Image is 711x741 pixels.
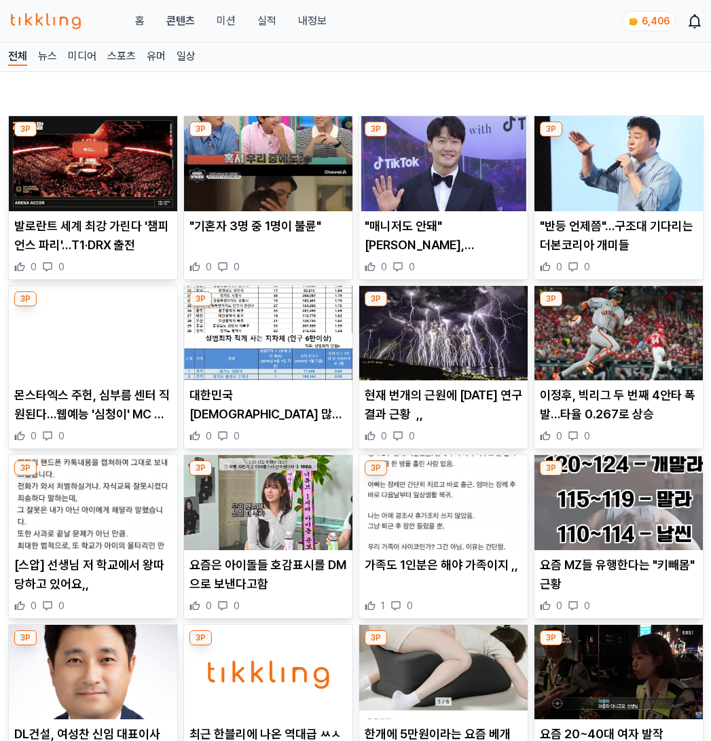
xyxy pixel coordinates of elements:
span: 0 [234,599,240,613]
div: 3P [365,460,387,475]
span: 0 [584,260,590,274]
span: 0 [556,599,562,613]
a: 스포츠 [107,48,136,66]
div: 3P [14,460,37,475]
div: 3P 요즘은 아이돌들 호감표시를 DM으로 보낸다고함 요즘은 아이돌들 호감표시를 DM으로 보낸다고함 0 0 [183,454,353,619]
div: 3P 요즘 MZ들 유행한다는 "키빼몸" 근황 요즘 MZ들 유행한다는 "키빼몸" 근황 0 0 [534,454,704,619]
span: 0 [409,260,415,274]
span: 0 [584,599,590,613]
span: 0 [584,429,590,443]
div: 3P [365,122,387,137]
span: 0 [407,599,413,613]
p: 현재 번개의 근원에 [DATE] 연구결과 근황 ,, [365,386,522,424]
p: "반등 언제쯤"…구조대 기다리는 더본코리아 개미들 [540,217,697,255]
div: 3P "기혼자 3명 중 1명이 불륜" "기혼자 3명 중 1명이 불륜" 0 0 [183,115,353,280]
a: coin 6,406 [622,11,673,31]
span: 0 [58,260,65,274]
img: 티끌링 [11,13,81,29]
span: 0 [31,599,37,613]
p: 발로란트 세계 최강 가린다 '챔피언스 파리'…T1·DRX 출전 [14,217,172,255]
div: 3P [14,291,37,306]
a: 일상 [177,48,196,66]
button: 미션 [217,13,236,29]
div: 3P [365,630,387,645]
div: 3P [14,122,37,137]
span: 0 [381,260,387,274]
img: "기혼자 3명 중 1명이 불륜" [184,116,352,211]
img: 현재 번개의 근원에 대한 연구결과 근황 ,, [359,286,528,381]
img: "반등 언제쯤"…구조대 기다리는 더본코리아 개미들 [534,116,703,211]
a: 콘텐츠 [166,13,195,29]
div: 3P "반등 언제쯤"…구조대 기다리는 더본코리아 개미들 "반등 언제쯤"…구조대 기다리는 더본코리아 개미들 0 0 [534,115,704,280]
div: 3P [540,122,562,137]
img: 가족도 1인분은 해야 가족이지 ,, [359,455,528,550]
p: [스압] 선생님 저 학교에서 왕따 당하고 있어요,, [14,556,172,594]
span: 0 [234,260,240,274]
span: 0 [58,599,65,613]
div: 3P [540,460,562,475]
a: 홈 [135,13,145,29]
span: 6,406 [642,16,670,26]
div: 3P [189,291,212,306]
div: 3P [365,291,387,306]
a: 실적 [257,13,276,29]
p: 요즘 MZ들 유행한다는 "키빼몸" 근황 [540,556,697,594]
div: 3P [189,630,212,645]
p: "매니저도 안돼" [PERSON_NAME], [PERSON_NAME] J호텔서 결혼식 마쳐 [365,217,522,255]
span: 0 [556,429,562,443]
a: 전체 [8,48,27,66]
img: 이정후, 빅리그 두 번째 4안타 폭발…타율 0.267로 상승 [534,286,703,381]
div: 3P [189,122,212,137]
div: 3P [14,630,37,645]
a: 뉴스 [38,48,57,66]
div: 3P 현재 번개의 근원에 대한 연구결과 근황 ,, 현재 번개의 근원에 [DATE] 연구결과 근황 ,, 0 0 [359,285,528,450]
a: 내정보 [298,13,327,29]
span: 0 [206,429,212,443]
span: 0 [234,429,240,443]
p: 몬스타엑스 주헌, 심부름 센터 직원된다…웹예능 '심청이' MC 도전 [14,386,172,424]
p: 이정후, 빅리그 두 번째 4안타 폭발…타율 0.267로 상승 [540,386,697,424]
span: 0 [58,429,65,443]
span: 0 [31,429,37,443]
div: 3P 발로란트 세계 최강 가린다 '챔피언스 파리'…T1·DRX 출전 발로란트 세계 최강 가린다 '챔피언스 파리'…T1·DRX 출전 0 0 [8,115,178,280]
div: 3P "매니저도 안돼" 김종국, 강남 J호텔서 결혼식 마쳐 "매니저도 안돼" [PERSON_NAME], [PERSON_NAME] J호텔서 결혼식 마쳐 0 0 [359,115,528,280]
span: 0 [206,599,212,613]
img: 요즘은 아이돌들 호감표시를 DM으로 보낸다고함 [184,455,352,550]
p: 대한민국 [DEMOGRAPHIC_DATA] 많이 사는 동네 ,, [189,386,347,424]
img: 요즘 20~40대 여자 발작 버튼 ,, [534,625,703,720]
span: 0 [31,260,37,274]
a: 유머 [147,48,166,66]
div: 3P [540,630,562,645]
img: [스압] 선생님 저 학교에서 왕따 당하고 있어요,, [9,455,177,550]
img: 몬스타엑스 주헌, 심부름 센터 직원된다…웹예능 '심청이' MC 도전 [9,286,177,381]
span: 1 [381,599,385,613]
p: "기혼자 3명 중 1명이 불륜" [189,217,347,236]
img: coin [628,16,639,27]
span: 0 [381,429,387,443]
img: 요즘 MZ들 유행한다는 "키빼몸" 근황 [534,455,703,550]
div: 3P [540,291,562,306]
div: 3P 몬스타엑스 주헌, 심부름 센터 직원된다…웹예능 '심청이' MC 도전 몬스타엑스 주헌, 심부름 센터 직원된다…웹예능 '심청이' MC 도전 0 0 [8,285,178,450]
img: 발로란트 세계 최강 가린다 '챔피언스 파리'…T1·DRX 출전 [9,116,177,211]
img: 대한민국 성범죄자 많이 사는 동네 ,, [184,286,352,381]
a: 미디어 [68,48,96,66]
img: 한개에 5만원이라는 요즘 베개 기능 [359,625,528,720]
img: "매니저도 안돼" 김종국, 강남 J호텔서 결혼식 마쳐 [359,116,528,211]
p: 요즘은 아이돌들 호감표시를 DM으로 보낸다고함 [189,556,347,594]
div: 3P [189,460,212,475]
div: 3P 대한민국 성범죄자 많이 사는 동네 ,, 대한민국 [DEMOGRAPHIC_DATA] 많이 사는 동네 ,, 0 0 [183,285,353,450]
p: 가족도 1인분은 해야 가족이지 ,, [365,556,522,575]
div: 3P 이정후, 빅리그 두 번째 4안타 폭발…타율 0.267로 상승 이정후, 빅리그 두 번째 4안타 폭발…타율 0.267로 상승 0 0 [534,285,704,450]
img: 최근 한블리에 나온 역대급 ㅆㅅㄲ [184,625,352,720]
img: DL건설, 여성찬 신임 대표이사 선임 [9,625,177,720]
span: 0 [556,260,562,274]
span: 0 [206,260,212,274]
div: 3P [스압] 선생님 저 학교에서 왕따 당하고 있어요,, [스압] 선생님 저 학교에서 왕따 당하고 있어요,, 0 0 [8,454,178,619]
span: 0 [409,429,415,443]
div: 3P 가족도 1인분은 해야 가족이지 ,, 가족도 1인분은 해야 가족이지 ,, 1 0 [359,454,528,619]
